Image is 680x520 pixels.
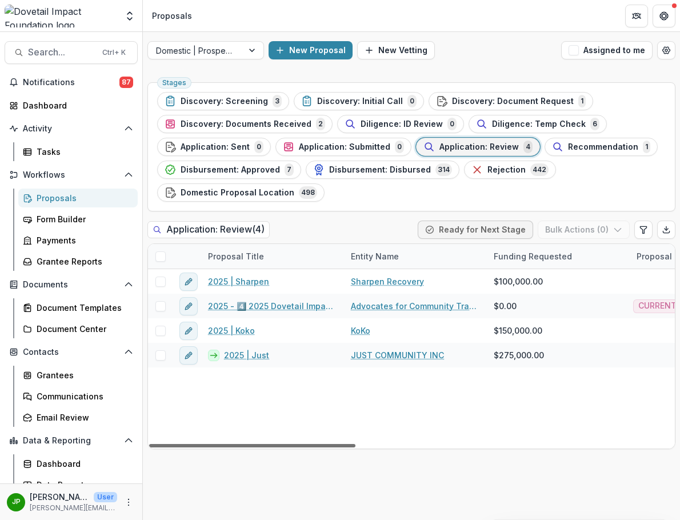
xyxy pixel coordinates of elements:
[224,349,269,361] a: 2025 | Just
[5,275,138,294] button: Open Documents
[37,192,129,204] div: Proposals
[157,92,289,110] button: Discovery: Screening3
[294,92,424,110] button: Discovery: Initial Call0
[37,369,129,381] div: Grantees
[18,408,138,427] a: Email Review
[494,325,542,337] span: $150,000.00
[18,387,138,406] a: Communications
[208,300,337,312] a: 2025 - 4️⃣ 2025 Dovetail Impact Foundation Application
[18,366,138,385] a: Grantees
[351,300,480,312] a: Advocates for Community Transformation
[18,189,138,207] a: Proposals
[487,250,579,262] div: Funding Requested
[5,119,138,138] button: Open Activity
[179,297,198,315] button: edit
[181,188,294,198] span: Domestic Proposal Location
[494,275,543,287] span: $100,000.00
[23,170,119,180] span: Workflows
[254,141,263,153] span: 0
[179,322,198,340] button: edit
[538,221,630,239] button: Bulk Actions (0)
[269,41,353,59] button: New Proposal
[590,118,599,130] span: 6
[492,119,586,129] span: Diligence: Temp Check
[100,46,128,59] div: Ctrl + K
[37,146,129,158] div: Tasks
[5,41,138,64] button: Search...
[487,244,630,269] div: Funding Requested
[18,210,138,229] a: Form Builder
[201,244,344,269] div: Proposal Title
[18,252,138,271] a: Grantee Reports
[634,221,653,239] button: Edit table settings
[23,124,119,134] span: Activity
[494,349,544,361] span: $275,000.00
[147,7,197,24] nav: breadcrumb
[306,161,459,179] button: Disbursement: Disbursed314
[299,186,317,199] span: 498
[351,275,424,287] a: Sharpen Recovery
[361,119,443,129] span: Diligence: ID Review
[568,142,638,152] span: Recommendation
[94,492,117,502] p: User
[37,255,129,267] div: Grantee Reports
[122,5,138,27] button: Open entity switcher
[23,280,119,290] span: Documents
[439,142,519,152] span: Application: Review
[179,346,198,365] button: edit
[37,458,129,470] div: Dashboard
[23,347,119,357] span: Contacts
[18,142,138,161] a: Tasks
[37,479,129,491] div: Data Report
[447,118,457,130] span: 0
[18,231,138,250] a: Payments
[37,390,129,402] div: Communications
[469,115,607,133] button: Diligence: Temp Check6
[37,411,129,423] div: Email Review
[657,41,675,59] button: Open table manager
[316,118,325,130] span: 2
[5,5,117,27] img: Dovetail Impact Foundation logo
[545,138,658,156] button: Recommendation1
[416,138,540,156] button: Application: Review4
[578,95,586,107] span: 1
[181,97,268,106] span: Discovery: Screening
[344,250,406,262] div: Entity Name
[5,343,138,361] button: Open Contacts
[395,141,404,153] span: 0
[23,78,119,87] span: Notifications
[119,77,133,88] span: 87
[18,298,138,317] a: Document Templates
[181,165,280,175] span: Disbursement: Approved
[23,99,129,111] div: Dashboard
[12,498,21,506] div: Jason Pittman
[418,221,533,239] button: Ready for Next Stage
[28,47,95,58] span: Search...
[157,138,271,156] button: Application: Sent0
[653,5,675,27] button: Get Help
[317,97,403,106] span: Discovery: Initial Call
[344,244,487,269] div: Entity Name
[643,141,650,153] span: 1
[5,96,138,115] a: Dashboard
[18,319,138,338] a: Document Center
[657,221,675,239] button: Export table data
[299,142,390,152] span: Application: Submitted
[5,73,138,91] button: Notifications87
[162,79,186,87] span: Stages
[429,92,593,110] button: Discovery: Document Request1
[37,323,129,335] div: Document Center
[530,163,549,176] span: 442
[157,183,325,202] button: Domestic Proposal Location498
[201,250,271,262] div: Proposal Title
[407,95,417,107] span: 0
[351,325,370,337] a: KoKo
[351,349,444,361] a: JUST COMMUNITY INC
[273,95,282,107] span: 3
[37,302,129,314] div: Document Templates
[208,275,269,287] a: 2025 | Sharpen
[487,165,526,175] span: Rejection
[18,475,138,494] a: Data Report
